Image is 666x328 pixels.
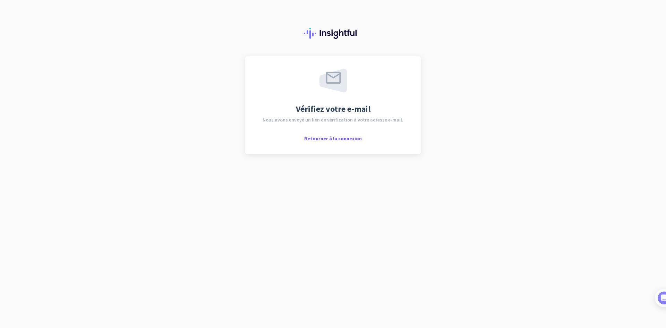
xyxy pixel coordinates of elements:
img: e-mail envoyé [319,69,347,92]
font: Vérifiez votre e-mail [296,103,370,114]
img: Perspicace [304,28,362,39]
font: Retourner à la connexion [304,135,362,142]
font: Nous avons envoyé un lien de vérification à votre adresse e-mail. [263,117,403,123]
